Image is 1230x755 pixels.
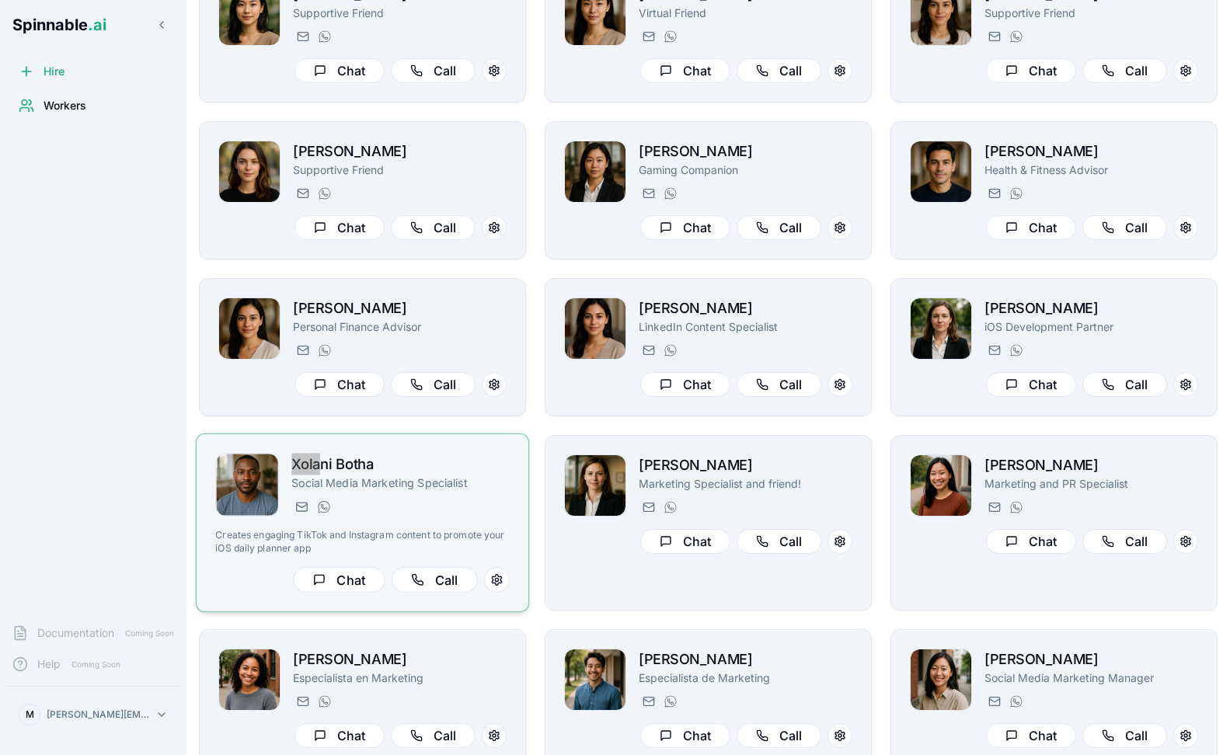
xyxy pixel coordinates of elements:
p: Supportive Friend [293,5,507,21]
button: Send email to audrey.wright@getspinnable.ai [293,184,312,203]
span: Documentation [37,625,114,641]
p: Gaming Companion [639,162,852,178]
img: WhatsApp [319,30,331,43]
button: WhatsApp [315,341,333,360]
img: Alina Durand [219,298,280,359]
button: WhatsApp [660,184,679,203]
p: Especialista en Marketing [293,670,507,686]
h2: [PERSON_NAME] [293,649,507,670]
p: Social Media Marketing Specialist [291,475,509,491]
button: WhatsApp [1006,184,1025,203]
button: Call [1082,215,1167,240]
button: Chat [640,529,730,554]
button: Send email to qing.yu@getspinnable.ai [639,27,657,46]
button: Chat [294,58,385,83]
button: Call [737,723,821,748]
img: WhatsApp [1010,344,1023,357]
button: Send email to nora.lee@getspinnable.ai [639,184,657,203]
h2: [PERSON_NAME] [639,454,852,476]
h2: [PERSON_NAME] [639,297,852,319]
img: Nora Lee [565,141,625,202]
button: WhatsApp [1006,498,1025,517]
img: WhatsApp [1010,695,1023,708]
h2: [PERSON_NAME] [293,141,507,162]
span: Help [37,656,61,672]
img: Gloria Rossi [565,298,625,359]
button: Call [737,58,821,83]
img: Isabella Reyes [911,455,971,516]
button: Call [391,372,476,397]
img: WhatsApp [1010,501,1023,513]
p: Marketing and PR Specialist [984,476,1198,492]
button: Send email to osman.okonkwo@getspinnable.ai [291,497,310,516]
button: M[PERSON_NAME][EMAIL_ADDRESS][DOMAIN_NAME] [12,699,174,730]
button: Call [391,723,476,748]
span: Workers [44,98,86,113]
button: WhatsApp [660,341,679,360]
button: Chat [640,58,730,83]
img: Lucía Mendoza [219,649,280,710]
button: Call [737,529,821,554]
button: Chat [294,372,385,397]
img: WhatsApp [664,695,677,708]
button: Call [1082,529,1167,554]
span: .ai [88,16,106,34]
p: LinkedIn Content Specialist [639,319,852,335]
button: WhatsApp [315,27,333,46]
button: Chat [640,723,730,748]
p: iOS Development Partner [984,319,1198,335]
button: Call [1082,372,1167,397]
button: Send email to alina.durand@getspinnable.ai [293,341,312,360]
p: Supportive Friend [984,5,1198,21]
img: Xolani Botha [216,454,278,516]
h2: Xolani Botha [291,453,509,475]
h2: [PERSON_NAME] [984,649,1198,670]
button: WhatsApp [315,692,333,711]
button: Send email to françois.dupont@getspinnable.ai [639,692,657,711]
img: WhatsApp [319,187,331,200]
button: Send email to diana.hernandez@getspinnable.ai [984,27,1003,46]
img: Xavier Duran [911,141,971,202]
button: WhatsApp [1006,27,1025,46]
p: Supportive Friend [293,162,507,178]
button: Chat [986,215,1076,240]
button: WhatsApp [315,184,333,203]
button: WhatsApp [660,692,679,711]
button: WhatsApp [660,27,679,46]
span: Hire [44,64,64,79]
button: Chat [293,567,385,593]
p: Health & Fitness Advisor [984,162,1198,178]
button: Chat [294,215,385,240]
button: Chat [986,58,1076,83]
p: Social Media Marketing Manager [984,670,1198,686]
button: Chat [986,529,1076,554]
img: Sophia Reynolds [911,649,971,710]
span: Coming Soon [120,626,179,641]
button: Call [737,215,821,240]
h2: [PERSON_NAME] [984,454,1198,476]
img: WhatsApp [664,187,677,200]
button: Send email to xavier.duran@getspinnable.ai [984,184,1003,203]
img: WhatsApp [319,344,331,357]
span: Spinnable [12,16,106,34]
img: WhatsApp [664,501,677,513]
button: Call [391,58,476,83]
button: Call [737,372,821,397]
button: Send email to isabella.reyes@getspinnable.ai [984,498,1003,517]
img: WhatsApp [664,30,677,43]
img: Nora Martinez [911,298,971,359]
span: M [26,708,34,721]
button: Chat [294,723,385,748]
img: WhatsApp [1010,30,1023,43]
button: WhatsApp [1006,692,1025,711]
p: Especialista de Marketing [639,670,852,686]
button: Call [391,215,476,240]
button: Call [1082,58,1167,83]
h2: [PERSON_NAME] [639,649,852,670]
h2: [PERSON_NAME] [639,141,852,162]
h2: [PERSON_NAME] [293,297,507,319]
button: Chat [640,372,730,397]
button: Call [392,567,478,593]
p: Personal Finance Advisor [293,319,507,335]
img: WhatsApp [664,344,677,357]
